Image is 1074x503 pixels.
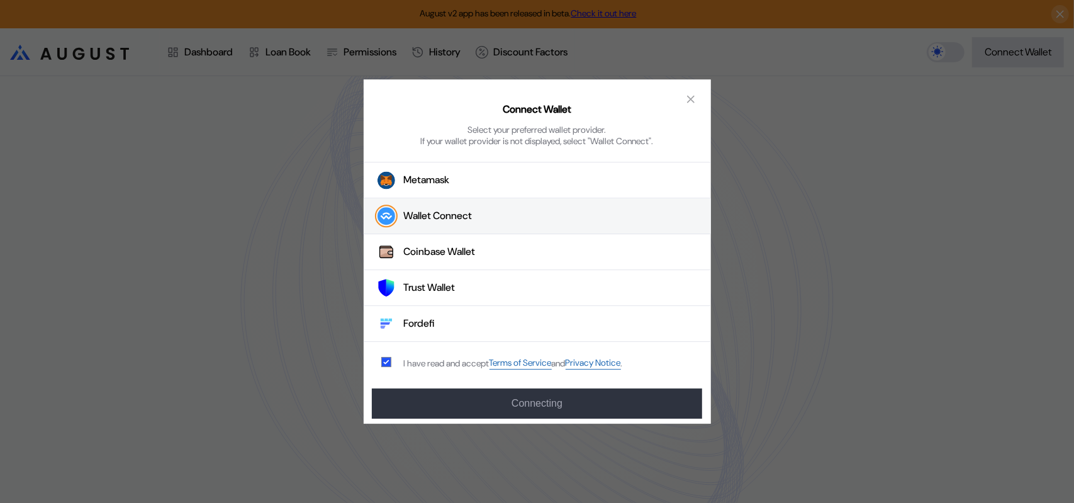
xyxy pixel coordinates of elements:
button: close modal [681,89,701,110]
h2: Connect Wallet [503,103,571,116]
div: Metamask [404,174,450,187]
button: Connecting [372,388,702,419]
button: Wallet Connect [364,199,711,235]
button: FordefiFordefi [364,307,711,342]
div: Select your preferred wallet provider. [468,124,607,135]
img: Coinbase Wallet [378,244,395,261]
div: If your wallet provider is not displayed, select "Wallet Connect". [421,135,654,147]
button: Coinbase WalletCoinbase Wallet [364,235,711,271]
button: Trust WalletTrust Wallet [364,271,711,307]
div: Fordefi [404,317,435,331]
div: Coinbase Wallet [404,246,476,259]
button: Metamask [364,162,711,199]
img: Fordefi [378,315,395,333]
div: Trust Wallet [404,281,456,295]
span: and [552,358,566,369]
div: I have read and accept . [404,358,623,370]
div: Wallet Connect [404,210,473,223]
img: Trust Wallet [378,280,395,297]
a: Privacy Notice [566,358,621,370]
a: Terms of Service [489,358,552,370]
